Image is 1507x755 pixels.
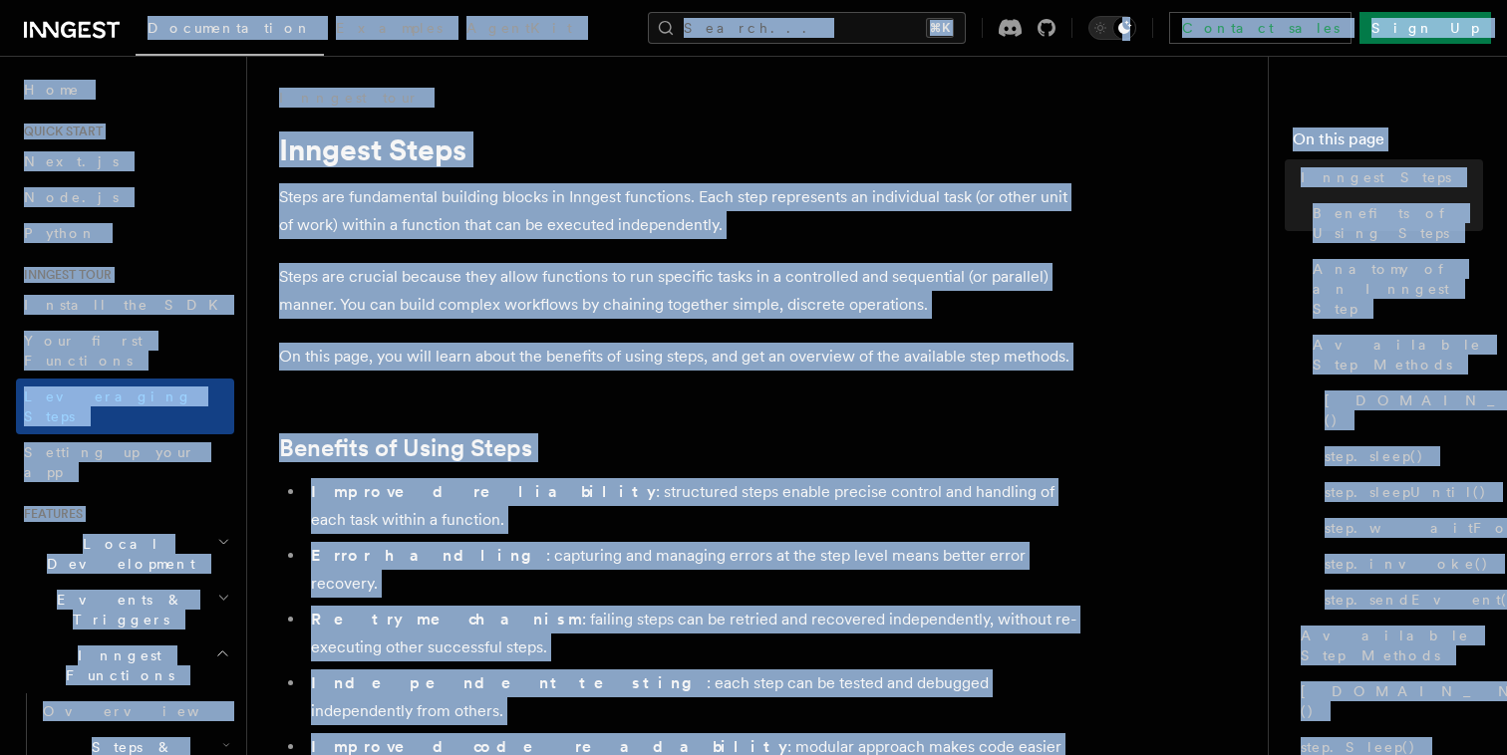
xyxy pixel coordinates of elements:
span: Python [24,225,97,241]
span: Documentation [148,20,312,36]
p: On this page, you will learn about the benefits of using steps, and get an overview of the availa... [279,343,1076,371]
span: step.sleepUntil() [1325,482,1487,502]
span: Inngest tour [16,267,112,283]
a: Node.js [16,179,234,215]
span: Next.js [24,153,119,169]
a: Documentation [136,6,324,56]
a: Benefits of Using Steps [1305,195,1483,251]
a: [DOMAIN_NAME]() [1293,673,1483,729]
span: Node.js [24,189,119,205]
span: Features [16,506,83,522]
a: Your first Functions [16,323,234,378]
h1: Inngest Steps [279,131,1076,167]
span: Leveraging Steps [24,388,192,424]
li: : failing steps can be retried and recovered independently, without re-executing other successful... [305,606,1076,661]
span: Anatomy of an Inngest Step [1313,259,1483,319]
a: Available Step Methods [1305,327,1483,382]
button: Events & Triggers [16,582,234,637]
span: Quick start [16,124,103,139]
span: Available Step Methods [1301,626,1483,665]
span: Examples [336,20,443,36]
span: Home [24,80,80,100]
strong: Error handling [311,546,546,565]
button: Search...⌘K [648,12,966,44]
span: Setting up your app [24,444,195,480]
span: Local Development [16,534,217,574]
button: Local Development [16,526,234,582]
a: Anatomy of an Inngest Step [1305,251,1483,327]
span: step.sleep() [1325,446,1424,466]
a: Leveraging Steps [16,378,234,434]
li: : capturing and managing errors at the step level means better error recovery. [305,542,1076,598]
li: : each step can be tested and debugged independently from others. [305,669,1076,725]
span: step.invoke() [1325,554,1489,574]
strong: Improved reliability [311,482,656,501]
strong: Independent testing [311,673,707,692]
a: step.invoke() [1317,546,1483,582]
span: Events & Triggers [16,590,217,629]
a: Sign Up [1359,12,1491,44]
a: Examples [324,6,454,54]
span: Inngest Steps [1301,167,1451,187]
a: step.sleepUntil() [1317,474,1483,510]
button: Toggle dark mode [1088,16,1136,40]
li: : structured steps enable precise control and handling of each task within a function. [305,478,1076,534]
button: Inngest Functions [16,637,234,693]
h4: On this page [1293,127,1483,159]
a: step.waitForEvent() [1317,510,1483,546]
span: Available Step Methods [1313,335,1483,375]
a: AgentKit [454,6,584,54]
a: Inngest tour [279,88,419,108]
span: AgentKit [466,20,572,36]
strong: Retry mechanism [311,610,582,629]
p: Steps are fundamental building blocks in Inngest functions. Each step represents an individual ta... [279,183,1076,239]
a: Home [16,72,234,108]
a: Benefits of Using Steps [279,434,532,462]
a: Next.js [16,143,234,179]
span: Install the SDK [24,297,230,313]
span: Benefits of Using Steps [1313,203,1483,243]
a: step.sendEvent() [1317,582,1483,618]
a: Contact sales [1169,12,1352,44]
a: Install the SDK [16,287,234,323]
kbd: ⌘K [926,18,954,38]
a: step.sleep() [1317,438,1483,474]
span: Inngest Functions [16,645,215,685]
span: Overview [43,703,248,719]
a: Inngest Steps [1293,159,1483,195]
a: [DOMAIN_NAME]() [1317,382,1483,438]
a: Python [16,215,234,251]
span: Your first Functions [24,333,143,369]
p: Steps are crucial because they allow functions to run specific tasks in a controlled and sequenti... [279,263,1076,319]
a: Setting up your app [16,434,234,490]
a: Overview [35,693,234,729]
a: Available Step Methods [1293,618,1483,673]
